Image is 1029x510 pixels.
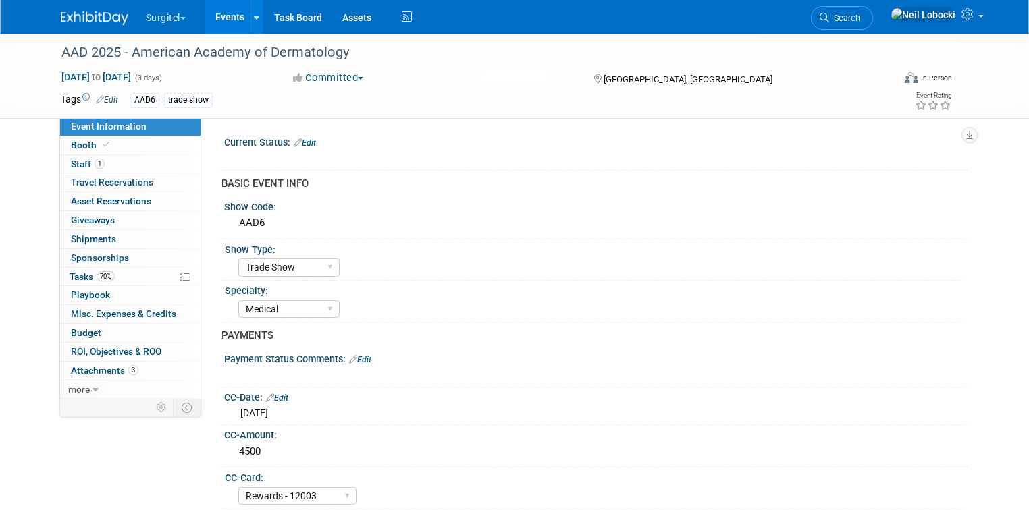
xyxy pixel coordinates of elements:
[97,271,115,281] span: 70%
[60,136,201,154] a: Booth
[60,268,201,286] a: Tasks70%
[61,92,118,108] td: Tags
[130,93,159,107] div: AAD6
[224,349,969,366] div: Payment Status Comments:
[225,468,963,484] div: CC-Card:
[128,365,138,375] span: 3
[829,13,860,23] span: Search
[224,132,969,150] div: Current Status:
[60,117,201,136] a: Event Information
[57,40,876,65] div: AAD 2025 - American Academy of Dermatology
[173,399,201,416] td: Toggle Event Tabs
[71,327,101,338] span: Budget
[224,387,969,405] div: CC-Date:
[266,393,288,403] a: Edit
[71,365,138,376] span: Attachments
[604,74,772,84] span: [GEOGRAPHIC_DATA], [GEOGRAPHIC_DATA]
[891,7,956,22] img: Neil Lobocki
[90,72,103,82] span: to
[71,121,147,132] span: Event Information
[60,155,201,173] a: Staff1
[221,329,959,343] div: PAYMENTS
[71,252,129,263] span: Sponsorships
[68,384,90,395] span: more
[288,71,369,85] button: Committed
[224,425,969,442] div: CC-Amount:
[60,173,201,192] a: Travel Reservations
[60,362,201,380] a: Attachments3
[70,271,115,282] span: Tasks
[60,380,201,399] a: more
[71,159,105,169] span: Staff
[134,74,162,82] span: (3 days)
[60,305,201,323] a: Misc. Expenses & Credits
[60,230,201,248] a: Shipments
[71,215,115,225] span: Giveaways
[225,281,963,297] div: Specialty:
[225,239,963,256] div: Show Type:
[71,177,153,188] span: Travel Reservations
[60,324,201,342] a: Budget
[60,249,201,267] a: Sponsorships
[60,343,201,361] a: ROI, Objectives & ROO
[71,346,161,357] span: ROI, Objectives & ROO
[150,399,174,416] td: Personalize Event Tab Strip
[920,73,952,83] div: In-Person
[71,308,176,319] span: Misc. Expenses & Credits
[240,407,268,418] span: [DATE]
[234,213,959,233] div: AAD6
[349,355,371,364] a: Edit
[234,441,959,462] div: 4500
[60,211,201,229] a: Giveaways
[71,140,112,150] span: Booth
[164,93,213,107] div: trade show
[61,11,128,25] img: ExhibitDay
[103,141,109,148] i: Booth reservation complete
[820,70,952,90] div: Event Format
[221,177,959,191] div: BASIC EVENT INFO
[60,192,201,210] a: Asset Reservations
[71,233,116,244] span: Shipments
[71,289,110,300] span: Playbook
[95,159,105,169] span: 1
[905,72,918,83] img: Format-Inperson.png
[915,92,951,99] div: Event Rating
[71,196,151,206] span: Asset Reservations
[811,6,873,30] a: Search
[294,138,316,148] a: Edit
[60,286,201,304] a: Playbook
[61,71,132,83] span: [DATE] [DATE]
[224,197,969,214] div: Show Code:
[96,95,118,105] a: Edit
